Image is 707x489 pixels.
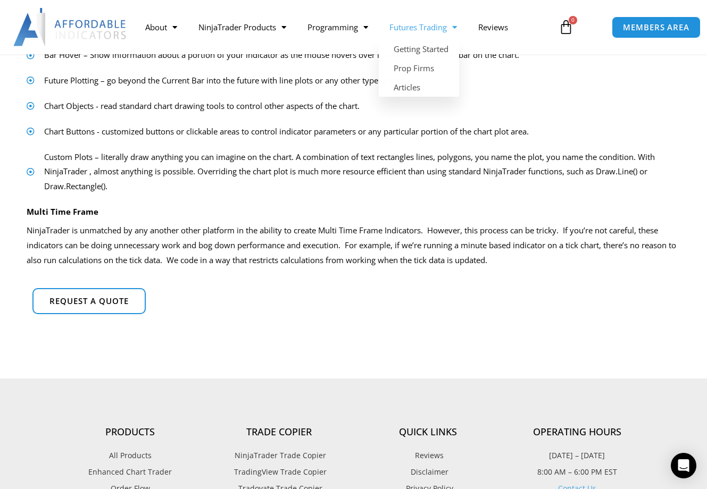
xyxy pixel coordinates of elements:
a: NinjaTrader Trade Copier [205,449,354,462]
span: NinjaTrader Trade Copier [232,449,326,462]
h4: Products [56,426,205,438]
a: All Products [56,449,205,462]
span: 0 [569,16,577,24]
a: NinjaTrader Products [188,15,297,39]
span: MEMBERS AREA [623,23,689,31]
nav: Menu [135,15,552,39]
span: Bar Hover – Show information about a portion of your indicator as the mouse hovers over it, or ov... [41,48,519,63]
a: Prop Firms [379,58,459,78]
img: LogoAI | Affordable Indicators – NinjaTrader [13,8,128,46]
span: Request a quote [49,297,129,305]
ul: Futures Trading [379,39,459,97]
a: Reviews [354,449,503,462]
a: MEMBERS AREA [612,16,701,38]
span: Chart Objects - read standard chart drawing tools to control other aspects of the chart. [41,99,360,114]
h4: Operating Hours [503,426,652,438]
a: About [135,15,188,39]
a: Getting Started [379,39,459,58]
span: Custom Plots – literally draw anything you can imagine on the chart. A combination of text rectan... [41,150,680,195]
a: TradingView Trade Copier [205,465,354,479]
a: Request a quote [32,288,146,314]
div: Open Intercom Messenger [671,453,696,478]
p: [DATE] – [DATE] [503,449,652,462]
span: Future Plotting – go beyond the Current Bar into the future with line plots or any other type of ... [41,73,406,88]
a: Articles [379,78,459,97]
a: Reviews [468,15,519,39]
p: 8:00 AM – 6:00 PM EST [503,465,652,479]
a: 0 [543,12,589,43]
a: Disclaimer [354,465,503,479]
span: TradingView Trade Copier [231,465,327,479]
a: Futures Trading [379,15,468,39]
p: NinjaTrader is unmatched by any another other platform in the ability to create Multi Time Frame ... [27,223,681,268]
a: Programming [297,15,379,39]
span: Enhanced Chart Trader [88,465,172,479]
h4: Quick Links [354,426,503,438]
span: Disclaimer [408,465,448,479]
span: All Products [109,449,152,462]
h4: Trade Copier [205,426,354,438]
span: Chart Buttons - customized buttons or clickable areas to control indicator parameters or any part... [41,124,529,139]
strong: Multi Time Frame [27,206,98,217]
span: Reviews [412,449,444,462]
a: Enhanced Chart Trader [56,465,205,479]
